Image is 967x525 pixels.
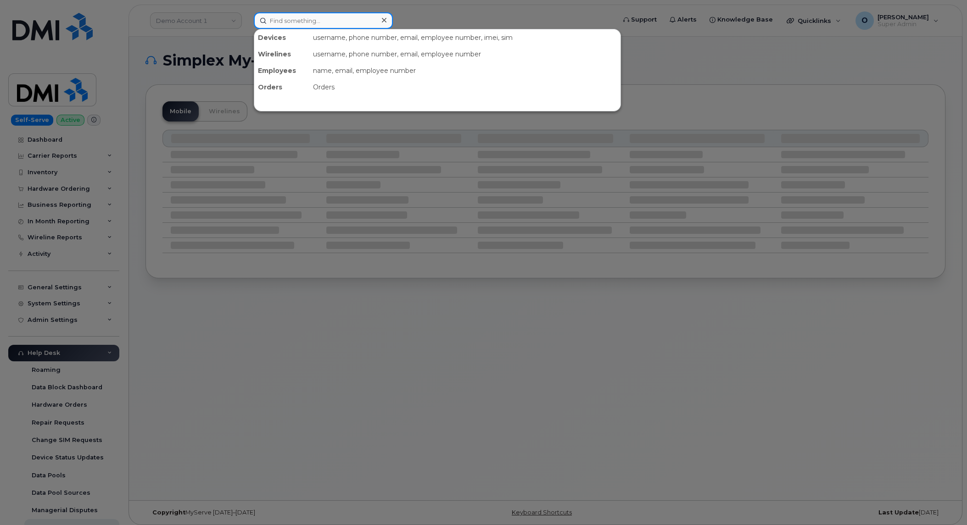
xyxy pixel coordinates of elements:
div: Orders [309,79,620,95]
div: Wirelines [254,46,309,62]
div: Employees [254,62,309,79]
div: username, phone number, email, employee number, imei, sim [309,29,620,46]
div: Devices [254,29,309,46]
div: Orders [254,79,309,95]
div: username, phone number, email, employee number [309,46,620,62]
div: name, email, employee number [309,62,620,79]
